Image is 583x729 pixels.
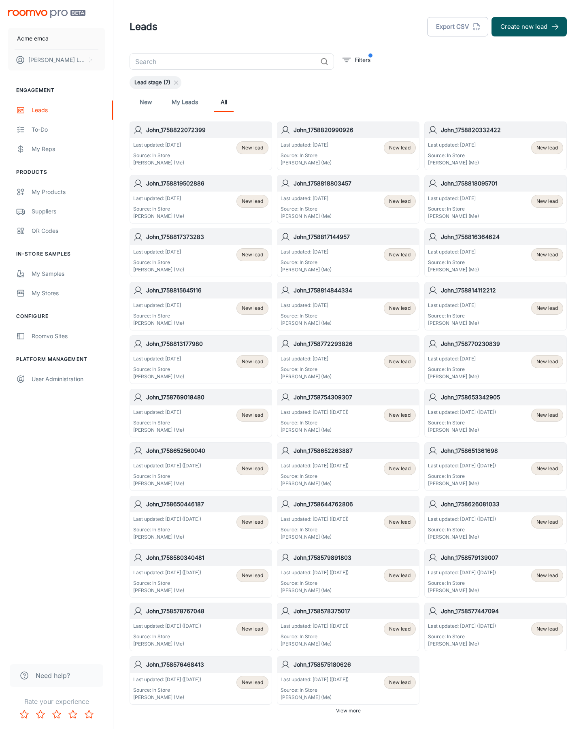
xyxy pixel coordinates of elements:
span: New lead [389,625,411,633]
p: [PERSON_NAME] (Me) [428,266,479,273]
p: Last updated: [DATE] [133,248,184,256]
p: Last updated: [DATE] [428,248,479,256]
button: [PERSON_NAME] Leaptools [8,49,105,70]
span: New lead [536,144,558,151]
div: User Administration [32,375,105,384]
p: [PERSON_NAME] (Me) [281,213,332,220]
h6: John_1758813177980 [146,339,268,348]
p: [PERSON_NAME] (Me) [281,587,349,594]
p: [PERSON_NAME] (Me) [133,426,184,434]
span: New lead [242,358,263,365]
input: Search [130,53,317,70]
a: All [214,92,234,112]
a: John_1758820990926Last updated: [DATE]Source: In Store[PERSON_NAME] (Me)New lead [277,122,419,170]
div: Leads [32,106,105,115]
span: New lead [389,679,411,686]
p: Source: In Store [133,580,201,587]
div: Roomvo Sites [32,332,105,341]
p: Source: In Store [133,152,184,159]
p: [PERSON_NAME] (Me) [281,640,349,648]
h6: John_1758814112212 [441,286,563,295]
p: [PERSON_NAME] (Me) [428,426,496,434]
p: Last updated: [DATE] [281,248,332,256]
p: Source: In Store [133,366,184,373]
p: [PERSON_NAME] (Me) [428,480,496,487]
p: [PERSON_NAME] (Me) [133,640,201,648]
h6: John_1758580340481 [146,553,268,562]
a: John_1758817373283Last updated: [DATE]Source: In Store[PERSON_NAME] (Me)New lead [130,228,272,277]
button: Export CSV [427,17,488,36]
p: Source: In Store [281,312,332,320]
p: Last updated: [DATE] ([DATE]) [281,676,349,683]
p: [PERSON_NAME] (Me) [428,640,496,648]
h6: John_1758653342905 [441,393,563,402]
p: Last updated: [DATE] [428,141,479,149]
h6: John_1758769018480 [146,393,268,402]
a: John_1758577447094Last updated: [DATE] ([DATE])Source: In Store[PERSON_NAME] (Me)New lead [424,603,567,651]
div: To-do [32,125,105,134]
h6: John_1758579891803 [294,553,416,562]
p: Last updated: [DATE] ([DATE]) [281,569,349,576]
a: John_1758769018480Last updated: [DATE]Source: In Store[PERSON_NAME] (Me)New lead [130,389,272,437]
a: John_1758644762806Last updated: [DATE] ([DATE])Source: In Store[PERSON_NAME] (Me)New lead [277,496,419,544]
p: Source: In Store [428,419,496,426]
p: [PERSON_NAME] (Me) [133,694,201,701]
h6: John_1758650446187 [146,500,268,509]
p: [PERSON_NAME] (Me) [133,320,184,327]
a: John_1758818803457Last updated: [DATE]Source: In Store[PERSON_NAME] (Me)New lead [277,175,419,224]
p: Source: In Store [281,526,349,533]
p: Last updated: [DATE] [428,355,479,362]
p: [PERSON_NAME] (Me) [281,373,332,380]
span: New lead [389,465,411,472]
p: Source: In Store [281,633,349,640]
button: filter [340,53,372,66]
p: Last updated: [DATE] ([DATE]) [281,462,349,469]
p: Last updated: [DATE] ([DATE]) [133,676,201,683]
img: Roomvo PRO Beta [8,10,85,18]
p: [PERSON_NAME] (Me) [428,159,479,166]
h6: John_1758578375017 [294,607,416,616]
p: Last updated: [DATE] [133,355,184,362]
h6: John_1758754309307 [294,393,416,402]
p: Last updated: [DATE] [428,302,479,309]
span: New lead [242,305,263,312]
button: Rate 4 star [65,706,81,723]
p: Last updated: [DATE] ([DATE]) [133,516,201,523]
button: Create new lead [492,17,567,36]
h1: Leads [130,19,157,34]
a: John_1758820332422Last updated: [DATE]Source: In Store[PERSON_NAME] (Me)New lead [424,122,567,170]
span: New lead [242,625,263,633]
button: Rate 1 star [16,706,32,723]
span: New lead [536,465,558,472]
span: New lead [389,305,411,312]
p: Source: In Store [281,473,349,480]
p: Source: In Store [281,419,349,426]
span: New lead [536,198,558,205]
p: Source: In Store [428,526,496,533]
a: John_1758652560040Last updated: [DATE] ([DATE])Source: In Store[PERSON_NAME] (Me)New lead [130,442,272,491]
p: Source: In Store [133,259,184,266]
span: New lead [242,198,263,205]
p: [PERSON_NAME] (Me) [281,694,349,701]
p: Last updated: [DATE] ([DATE]) [133,622,201,630]
h6: John_1758815645116 [146,286,268,295]
a: John_1758626081033Last updated: [DATE] ([DATE])Source: In Store[PERSON_NAME] (Me)New lead [424,496,567,544]
a: John_1758817144957Last updated: [DATE]Source: In Store[PERSON_NAME] (Me)New lead [277,228,419,277]
span: New lead [536,358,558,365]
button: Rate 5 star [81,706,97,723]
p: Last updated: [DATE] [133,302,184,309]
a: John_1758652263887Last updated: [DATE] ([DATE])Source: In Store[PERSON_NAME] (Me)New lead [277,442,419,491]
p: Source: In Store [281,152,332,159]
span: View more [336,707,361,714]
span: New lead [536,305,558,312]
span: New lead [536,411,558,419]
a: John_1758813177980Last updated: [DATE]Source: In Store[PERSON_NAME] (Me)New lead [130,335,272,384]
a: John_1758579891803Last updated: [DATE] ([DATE])Source: In Store[PERSON_NAME] (Me)New lead [277,549,419,598]
p: Source: In Store [133,312,184,320]
p: [PERSON_NAME] (Me) [133,480,201,487]
p: Source: In Store [281,580,349,587]
h6: John_1758579139007 [441,553,563,562]
h6: John_1758576468413 [146,660,268,669]
p: Last updated: [DATE] [133,409,184,416]
p: [PERSON_NAME] (Me) [428,213,479,220]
